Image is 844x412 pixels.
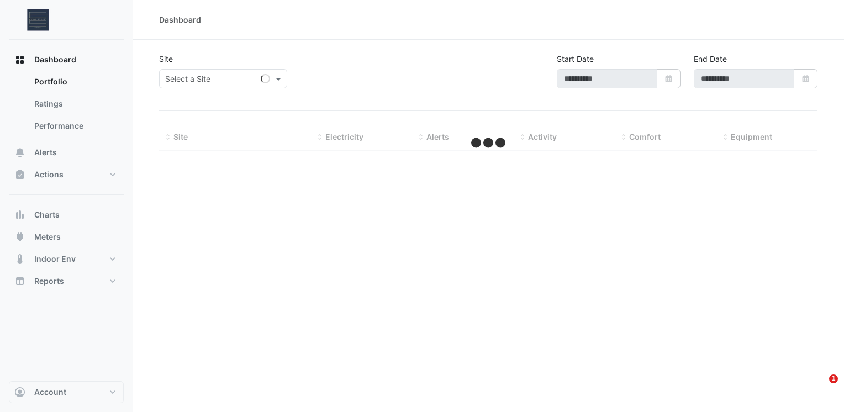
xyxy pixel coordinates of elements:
[9,141,124,163] button: Alerts
[14,54,25,65] app-icon: Dashboard
[14,169,25,180] app-icon: Actions
[14,276,25,287] app-icon: Reports
[629,132,661,141] span: Comfort
[34,253,76,265] span: Indoor Env
[9,226,124,248] button: Meters
[9,381,124,403] button: Account
[9,270,124,292] button: Reports
[159,53,173,65] label: Site
[34,387,66,398] span: Account
[14,253,25,265] app-icon: Indoor Env
[25,115,124,137] a: Performance
[34,276,64,287] span: Reports
[806,374,833,401] iframe: Intercom live chat
[25,71,124,93] a: Portfolio
[426,132,449,141] span: Alerts
[9,49,124,71] button: Dashboard
[9,248,124,270] button: Indoor Env
[159,14,201,25] div: Dashboard
[9,71,124,141] div: Dashboard
[34,169,64,180] span: Actions
[9,163,124,186] button: Actions
[731,132,772,141] span: Equipment
[9,204,124,226] button: Charts
[528,132,557,141] span: Activity
[694,53,727,65] label: End Date
[14,209,25,220] app-icon: Charts
[14,231,25,242] app-icon: Meters
[34,147,57,158] span: Alerts
[34,231,61,242] span: Meters
[14,147,25,158] app-icon: Alerts
[25,93,124,115] a: Ratings
[325,132,363,141] span: Electricity
[829,374,838,383] span: 1
[34,209,60,220] span: Charts
[173,132,188,141] span: Site
[13,9,63,31] img: Company Logo
[34,54,76,65] span: Dashboard
[557,53,594,65] label: Start Date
